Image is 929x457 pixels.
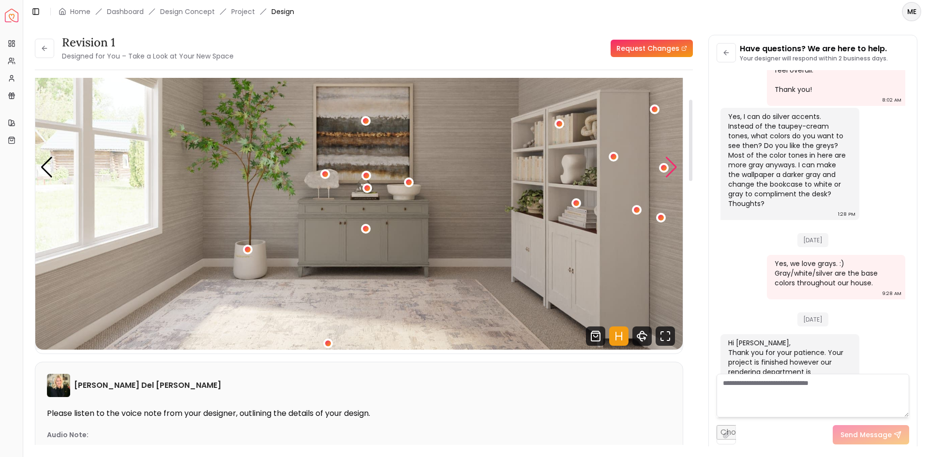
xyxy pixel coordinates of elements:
[586,326,605,346] svg: Shop Products from this design
[5,9,18,22] img: Spacejoy Logo
[797,233,828,247] span: [DATE]
[160,7,215,16] li: Design Concept
[74,380,221,391] h6: [PERSON_NAME] Del [PERSON_NAME]
[838,209,855,219] div: 1:28 PM
[47,409,671,418] p: Please listen to the voice note from your designer, outlining the details of your design.
[728,112,850,208] div: Yes, I can do silver accents. Instead of the taupey-cream tones, what colors do you want to see t...
[62,51,234,61] small: Designed for You – Take a Look at Your New Space
[62,35,234,50] h3: Revision 1
[231,7,255,16] a: Project
[59,7,294,16] nav: breadcrumb
[107,7,144,16] a: Dashboard
[40,157,53,178] div: Previous slide
[47,374,70,397] img: Tina Martin Del Campo
[903,3,920,20] span: ME
[47,430,89,440] p: Audio Note:
[632,326,652,346] svg: 360 View
[797,312,828,326] span: [DATE]
[609,326,629,346] svg: Hotspots Toggle
[70,7,90,16] a: Home
[611,40,693,57] a: Request Changes
[902,2,921,21] button: ME
[775,259,896,288] div: Yes, we love grays. :) Gray/white/silver are the base colors throughout our house.
[728,338,850,396] div: Hi [PERSON_NAME], Thank you for your patience. Your project is finished however our rendering dep...
[740,43,888,55] p: Have questions? We are here to help.
[882,95,901,105] div: 8:02 AM
[5,9,18,22] a: Spacejoy
[740,55,888,62] p: Your designer will respond within 2 business days.
[882,289,901,298] div: 9:28 AM
[271,7,294,16] span: Design
[665,157,678,178] div: Next slide
[656,326,675,346] svg: Fullscreen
